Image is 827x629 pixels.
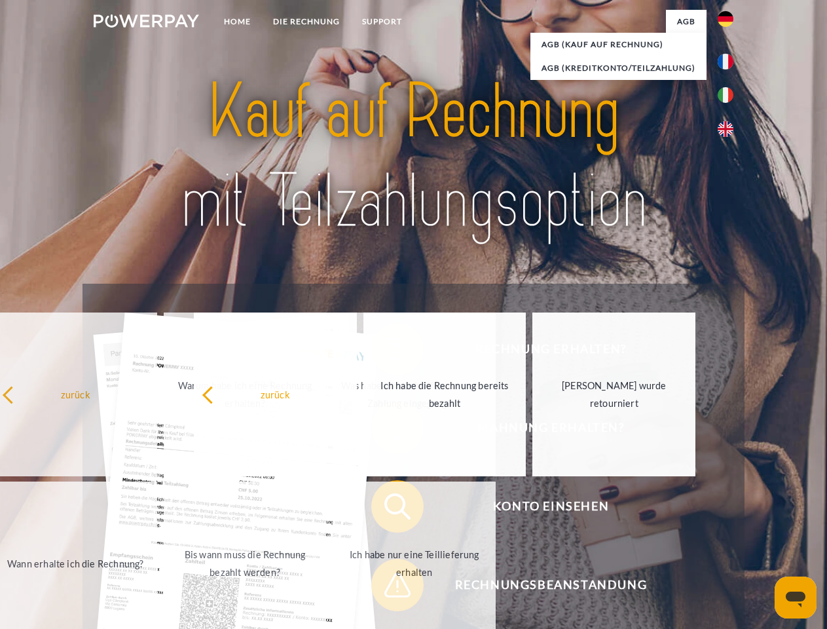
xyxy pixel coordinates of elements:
[2,385,149,403] div: zurück
[371,559,712,611] button: Rechnungsbeanstandung
[94,14,199,28] img: logo-powerpay-white.svg
[718,87,733,103] img: it
[718,11,733,27] img: de
[340,546,488,581] div: Ich habe nur eine Teillieferung erhalten
[718,121,733,137] img: en
[540,377,688,412] div: [PERSON_NAME] wurde retourniert
[351,10,413,33] a: SUPPORT
[371,480,712,533] button: Konto einsehen
[530,56,707,80] a: AGB (Kreditkonto/Teilzahlung)
[390,559,711,611] span: Rechnungsbeanstandung
[666,10,707,33] a: agb
[202,385,349,403] div: zurück
[172,377,319,412] div: Warum habe ich eine Rechnung erhalten?
[172,546,319,581] div: Bis wann muss die Rechnung bezahlt werden?
[213,10,262,33] a: Home
[775,577,817,619] iframe: Schaltfläche zum Öffnen des Messaging-Fensters
[371,377,519,412] div: Ich habe die Rechnung bereits bezahlt
[2,554,149,572] div: Wann erhalte ich die Rechnung?
[390,480,711,533] span: Konto einsehen
[718,54,733,69] img: fr
[262,10,351,33] a: DIE RECHNUNG
[125,63,702,251] img: title-powerpay_de.svg
[530,33,707,56] a: AGB (Kauf auf Rechnung)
